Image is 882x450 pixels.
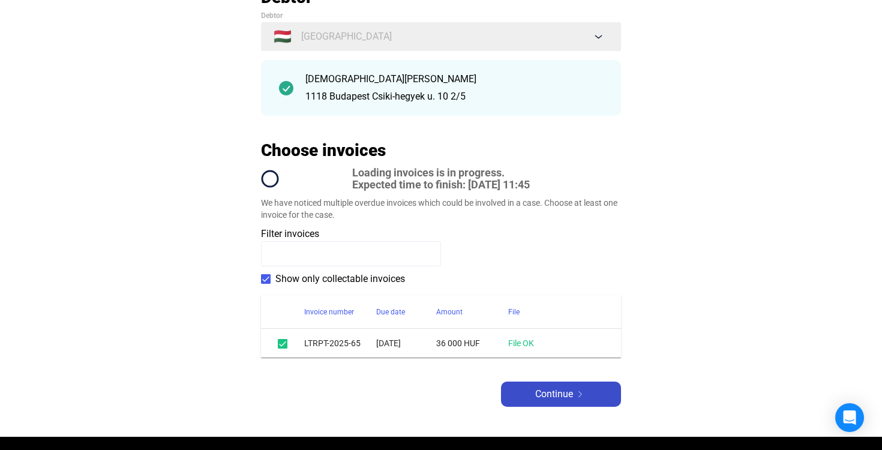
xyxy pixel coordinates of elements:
[508,338,534,348] a: File OK
[508,305,607,319] div: File
[535,387,573,401] span: Continue
[376,329,436,358] td: [DATE]
[352,167,530,179] span: Loading invoices is in progress.
[261,22,621,51] button: 🇭🇺[GEOGRAPHIC_DATA]
[261,140,386,161] h2: Choose invoices
[376,305,405,319] div: Due date
[279,81,293,95] img: checkmark-darker-green-circle
[573,391,587,397] img: arrow-right-white
[835,403,864,432] div: Open Intercom Messenger
[436,305,463,319] div: Amount
[301,29,392,44] span: [GEOGRAPHIC_DATA]
[376,305,436,319] div: Due date
[305,89,603,104] div: 1118 Budapest Csiki-hegyek u. 10 2/5
[261,197,621,221] div: We have noticed multiple overdue invoices which could be involved in a case. Choose at least one ...
[508,305,520,319] div: File
[304,329,376,358] td: LTRPT-2025-65
[261,11,283,20] span: Debtor
[436,329,508,358] td: 36 000 HUF
[261,228,319,239] span: Filter invoices
[352,179,530,191] span: Expected time to finish: [DATE] 11:45
[436,305,508,319] div: Amount
[304,305,376,319] div: Invoice number
[274,29,292,44] span: 🇭🇺
[275,272,405,286] span: Show only collectable invoices
[305,72,603,86] div: [DEMOGRAPHIC_DATA][PERSON_NAME]
[304,305,354,319] div: Invoice number
[501,382,621,407] button: Continuearrow-right-white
